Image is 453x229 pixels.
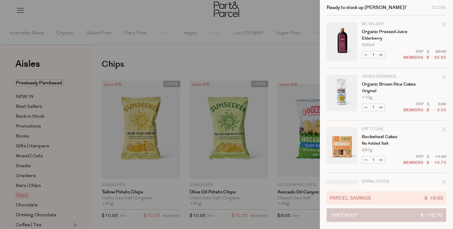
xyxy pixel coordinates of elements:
[362,127,410,131] p: Eat To Live
[442,74,446,82] div: Remove Organic Brown Rice Cakes
[362,75,410,78] p: Ceres Organics
[362,135,410,139] a: Buckwheat Cakes
[362,22,410,26] p: Mt. Wilder
[330,194,371,201] span: Parcel Savings
[331,209,358,222] span: Checkout
[362,82,410,87] a: Organic Brown Rice Cakes
[442,126,446,135] div: Remove Buckwheat Cakes
[327,5,406,10] h2: Ready to stock up [PERSON_NAME]?
[362,43,374,47] span: 500ml
[362,148,373,152] span: 220g
[362,142,410,146] p: No Added Salt
[442,179,446,187] div: Remove Rice Crackers
[424,194,443,201] span: $ 18.65
[362,95,373,100] span: 110g
[420,209,442,222] span: $ 172.70
[362,180,410,184] p: Spiral Foods
[327,208,446,222] button: Checkout$ 172.70
[362,36,410,40] p: Elderberry
[369,51,377,58] input: QTY Organic Pressed Juice
[369,104,377,111] input: QTY Organic Brown Rice Cakes
[362,30,410,34] a: Organic Pressed Juice
[432,6,446,10] div: Close
[362,89,410,93] p: Original
[369,156,377,163] input: QTY Buckwheat Cakes
[442,21,446,30] div: Remove Organic Pressed Juice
